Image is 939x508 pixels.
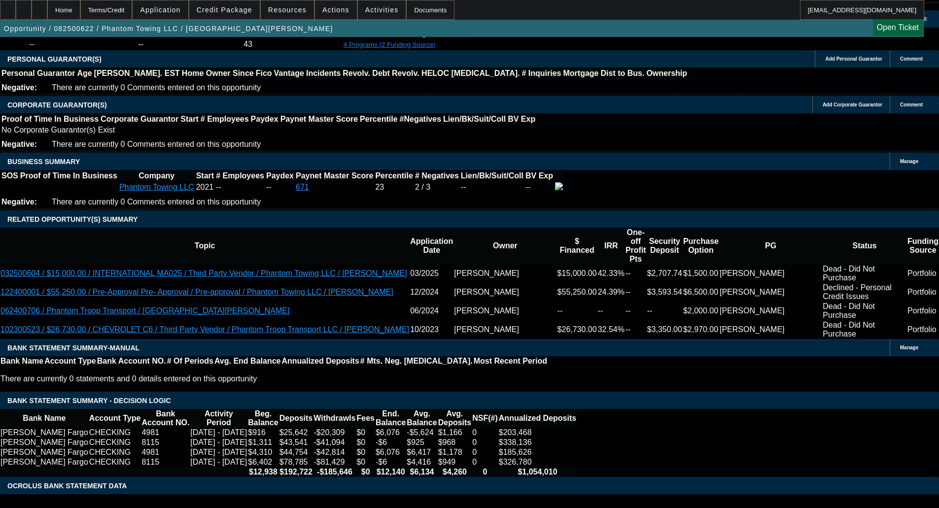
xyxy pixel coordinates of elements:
td: [DATE] - [DATE] [190,438,247,447]
td: -$41,094 [313,438,356,447]
th: NSF(#) [472,409,498,428]
div: $203,468 [499,428,576,437]
b: Home Owner Since [182,69,254,77]
th: Owner [453,228,556,264]
th: # Of Periods [167,356,214,366]
th: # Mts. Neg. [MEDICAL_DATA]. [360,356,473,366]
span: Add Personal Guarantor [825,56,882,62]
th: Purchase Option [683,228,719,264]
td: $1,166 [438,428,472,438]
td: -$81,429 [313,457,356,467]
td: $1,500.00 [683,264,719,283]
th: Annualized Deposits [498,409,577,428]
span: OCROLUS BANK STATEMENT DATA [7,482,127,490]
span: CORPORATE GUARANTOR(S) [7,101,107,109]
td: [PERSON_NAME] [719,320,822,339]
button: Actions [315,0,357,19]
p: There are currently 0 statements and 0 details entered on this opportunity [0,374,547,383]
a: 062400706 / Phantom Troop Transport / [GEOGRAPHIC_DATA][PERSON_NAME] [0,306,289,315]
td: Dead - Did Not Purchase [822,264,907,283]
td: [PERSON_NAME] [453,302,556,320]
td: 2021 [196,182,214,193]
td: [PERSON_NAME] [453,283,556,302]
span: -- [216,183,221,191]
td: [PERSON_NAME] [453,320,556,339]
th: Proof of Time In Business [20,171,118,181]
th: Withdrawls [313,409,356,428]
a: 032500604 / $15,000.00 / INTERNATIONAL MA025 / Third Party Vendor / Phantom Towing LLC / [PERSON_... [0,269,407,277]
td: -$5,624 [406,428,437,438]
span: There are currently 0 Comments entered on this opportunity [52,83,261,92]
td: -- [557,302,597,320]
th: -$185,646 [313,467,356,477]
th: Bank Account NO. [141,409,190,428]
a: 671 [296,183,309,191]
td: Portfolio [907,320,939,339]
th: IRR [597,228,625,264]
th: Account Type [89,409,141,428]
th: Avg. Balance [406,409,437,428]
td: CHECKING [89,457,141,467]
td: [PERSON_NAME] [719,264,822,283]
td: -- [597,302,625,320]
td: $2,970.00 [683,320,719,339]
button: Activities [358,0,406,19]
td: $916 [247,428,278,438]
td: 03/2025 [410,264,453,283]
th: Status [822,228,907,264]
span: Manage [900,159,918,164]
td: -- [138,39,242,49]
th: Fees [356,409,375,428]
td: -- [266,182,294,193]
span: Add Corporate Guarantor [823,102,882,107]
td: Declined - Personal Credit Issues [822,283,907,302]
td: -$6 [375,457,406,467]
td: 8115 [141,438,190,447]
td: Dead - Did Not Purchase [822,320,907,339]
td: Portfolio [907,264,939,283]
td: [PERSON_NAME] [719,302,822,320]
td: [DATE] - [DATE] [190,428,247,438]
td: -- [460,182,524,193]
b: Percentile [375,171,413,180]
th: $1,054,010 [498,467,577,477]
span: Comment [900,56,923,62]
td: -- [29,39,137,49]
th: $ Financed [557,228,597,264]
td: [DATE] - [DATE] [190,457,247,467]
th: 0 [472,467,498,477]
a: Open Ticket [873,19,923,36]
td: -- [525,182,554,193]
td: $44,754 [279,447,313,457]
button: Resources [261,0,314,19]
b: Fico [256,69,272,77]
b: Negative: [1,198,37,206]
b: Lien/Bk/Suit/Coll [461,171,523,180]
div: 2 / 3 [415,183,459,192]
th: Account Type [44,356,97,366]
th: $4,260 [438,467,472,477]
b: #Negatives [400,115,442,123]
td: $3,350.00 [647,320,683,339]
td: $0 [356,447,375,457]
td: 06/2024 [410,302,453,320]
td: $925 [406,438,437,447]
td: 4981 [141,447,190,457]
th: Deposits [279,409,313,428]
td: 24.39% [597,283,625,302]
b: Paynet Master Score [280,115,358,123]
td: 0 [472,457,498,467]
th: Bank Account NO. [97,356,167,366]
td: $4,416 [406,457,437,467]
div: $326,780 [499,458,576,467]
td: No Corporate Guarantor(s) Exist [1,125,540,135]
td: CHECKING [89,428,141,438]
td: $43,541 [279,438,313,447]
td: $6,402 [247,457,278,467]
td: 42.33% [597,264,625,283]
div: 23 [375,183,413,192]
b: Paydex [266,171,294,180]
span: Actions [322,6,349,14]
b: Dist to Bus. [601,69,645,77]
span: Opportunity / 082500622 / Phantom Towing LLC / [GEOGRAPHIC_DATA][PERSON_NAME] [4,25,333,33]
